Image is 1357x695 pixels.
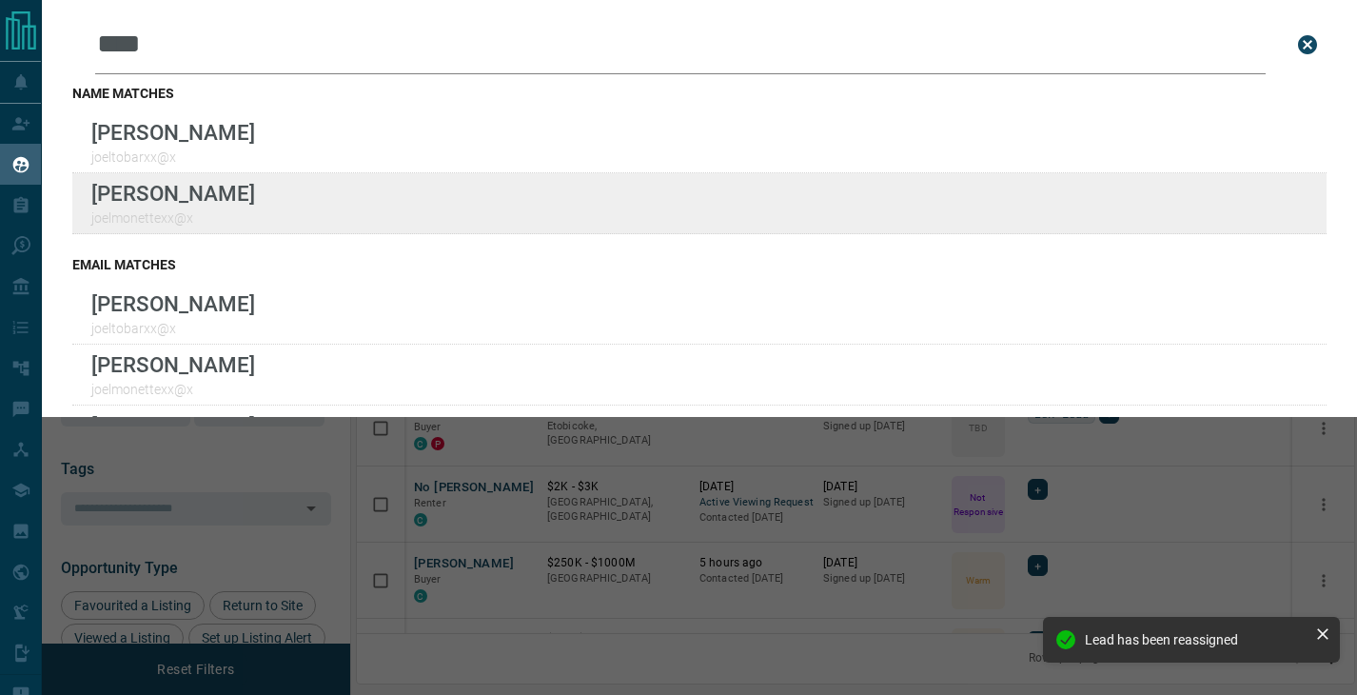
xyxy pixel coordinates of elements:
[1288,26,1327,64] button: close search bar
[91,120,255,145] p: [PERSON_NAME]
[91,181,255,206] p: [PERSON_NAME]
[1085,632,1308,647] div: Lead has been reassigned
[91,382,255,397] p: joelmonettexx@x
[91,413,255,438] p: [PERSON_NAME]
[91,149,255,165] p: joeltobarxx@x
[91,210,255,226] p: joelmonettexx@x
[91,321,255,336] p: joeltobarxx@x
[91,291,255,316] p: [PERSON_NAME]
[72,257,1327,272] h3: email matches
[91,352,255,377] p: [PERSON_NAME]
[72,86,1327,101] h3: name matches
